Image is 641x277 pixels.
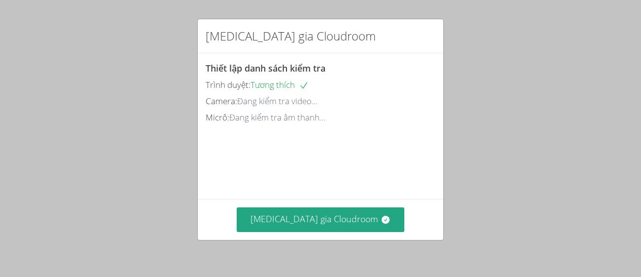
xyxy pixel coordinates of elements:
[237,207,404,232] button: [MEDICAL_DATA] gia Cloudroom
[250,213,378,225] font: [MEDICAL_DATA] gia Cloudroom
[229,112,325,123] font: Đang kiểm tra âm thanh...
[250,79,295,90] font: Tương thích
[206,28,376,44] font: [MEDICAL_DATA] gia Cloudroom
[237,95,318,107] font: Đang kiểm tra video...
[206,95,237,107] font: Camera:
[206,79,250,90] font: Trình duyệt:
[206,112,229,123] font: Micrô:
[206,62,325,74] font: Thiết lập danh sách kiểm tra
